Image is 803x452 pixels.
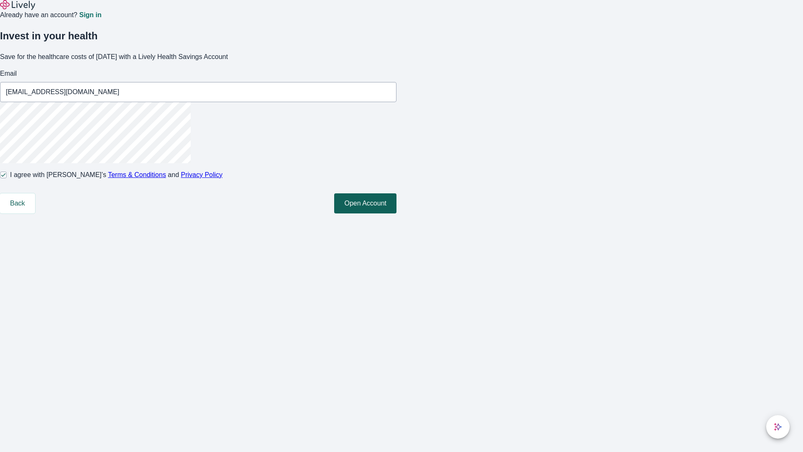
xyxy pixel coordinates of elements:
button: chat [766,415,790,439]
a: Terms & Conditions [108,171,166,178]
svg: Lively AI Assistant [774,423,782,431]
span: I agree with [PERSON_NAME]’s and [10,170,222,180]
a: Privacy Policy [181,171,223,178]
button: Open Account [334,193,396,213]
a: Sign in [79,12,101,18]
